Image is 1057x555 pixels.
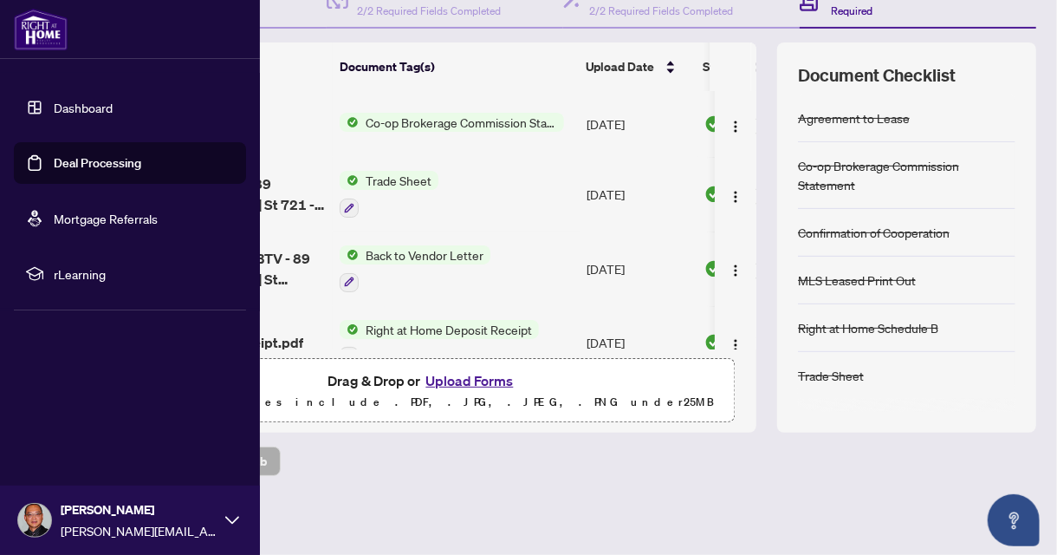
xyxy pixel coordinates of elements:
img: Document Status [704,185,723,204]
td: [DATE] [580,232,697,306]
img: Logo [729,190,742,204]
a: Deal Processing [54,155,141,171]
td: [DATE] [580,157,697,232]
span: Drag & Drop orUpload FormsSupported files include .PDF, .JPG, .JPEG, .PNG under25MB [112,359,735,423]
button: Upload Forms [420,369,518,392]
th: Document Tag(s) [333,42,579,91]
img: Logo [729,120,742,134]
button: Logo [722,329,749,356]
img: Status Icon [340,113,359,132]
div: Co-op Brokerage Commission Statement [798,156,1015,194]
img: Document Status [704,333,723,352]
th: Status [697,42,844,91]
span: Document Checklist [798,63,956,88]
th: Upload Date [579,42,697,91]
div: Confirmation of Cooperation [798,223,950,242]
span: Right at Home Deposit Receipt [359,320,539,339]
td: [DATE] [580,306,697,381]
button: Status IconBack to Vendor Letter [340,245,490,292]
span: Trade Sheet [359,171,438,190]
span: 2/2 Required Fields Completed [357,4,501,17]
td: [DATE] [580,91,697,157]
span: [PERSON_NAME][EMAIL_ADDRESS][PERSON_NAME][DOMAIN_NAME] [61,521,217,540]
img: Status Icon [340,171,359,190]
span: [PERSON_NAME] [61,500,217,519]
img: Status Icon [340,320,359,339]
span: Back to Vendor Letter [359,245,490,264]
img: Profile Icon [18,504,51,537]
p: Supported files include .PDF, .JPG, .JPEG, .PNG under 25 MB [122,392,724,413]
div: MLS Leased Print Out [798,271,916,290]
span: Required [831,4,872,17]
a: Mortgage Referrals [54,211,158,226]
a: Dashboard [54,100,113,115]
button: Open asap [988,494,1040,546]
span: Co-op Brokerage Commission Statement [359,113,564,132]
div: Right at Home Schedule B [798,318,938,337]
img: Document Status [704,259,723,278]
img: Document Status [704,114,723,134]
span: Upload Date [586,57,655,76]
span: rLearning [54,264,234,284]
span: 2/2 Required Fields Completed [589,4,733,17]
div: Agreement to Lease [798,108,910,127]
button: Logo [722,110,749,138]
img: Logo [729,338,742,352]
button: Status IconCo-op Brokerage Commission Statement [340,113,564,132]
button: Logo [722,180,749,208]
span: Status [704,57,739,76]
img: Status Icon [340,245,359,264]
span: Drag & Drop or [327,369,518,392]
img: Logo [729,264,742,277]
button: Status IconTrade Sheet [340,171,438,218]
button: Status IconRight at Home Deposit Receipt [340,320,539,367]
div: Trade Sheet [798,366,864,385]
img: logo [14,9,68,50]
button: Logo [722,255,749,283]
